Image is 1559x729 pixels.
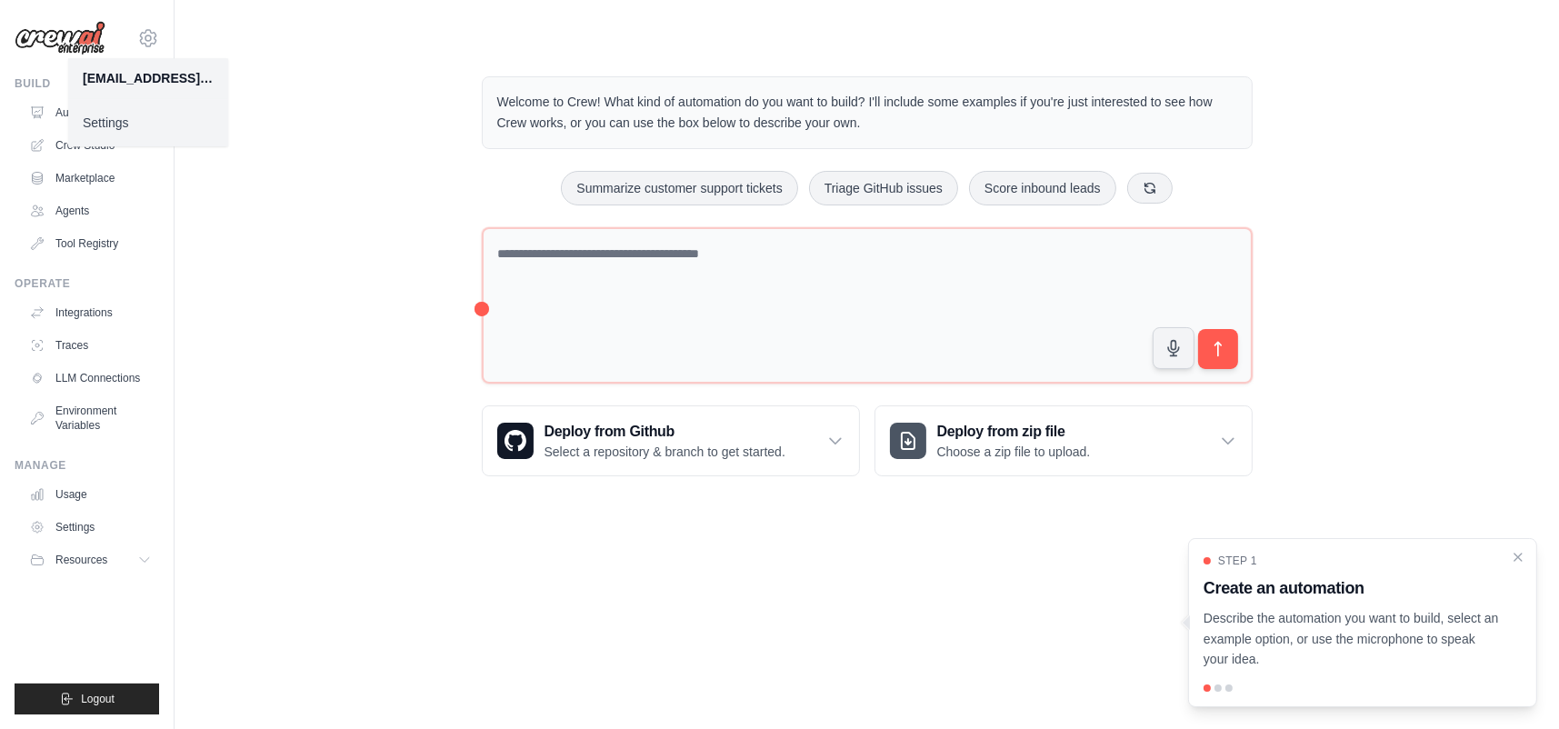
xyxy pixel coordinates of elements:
a: Agents [22,196,159,225]
a: Settings [22,513,159,542]
a: Traces [22,331,159,360]
img: Logo [15,21,105,55]
h3: Deploy from Github [545,421,785,443]
a: Integrations [22,298,159,327]
span: Step 1 [1218,554,1257,568]
div: Manage [15,458,159,473]
div: Operate [15,276,159,291]
a: Marketplace [22,164,159,193]
p: Describe the automation you want to build, select an example option, or use the microphone to spe... [1204,608,1500,670]
button: Close walkthrough [1511,550,1525,564]
button: Resources [22,545,159,574]
a: Crew Studio [22,131,159,160]
h3: Deploy from zip file [937,421,1091,443]
iframe: Chat Widget [1468,642,1559,729]
a: Settings [68,106,228,139]
div: Build [15,76,159,91]
a: Tool Registry [22,229,159,258]
a: LLM Connections [22,364,159,393]
button: Score inbound leads [969,171,1116,205]
h3: Create an automation [1204,575,1500,601]
div: [EMAIL_ADDRESS][DOMAIN_NAME] [83,69,214,87]
span: Resources [55,553,107,567]
p: Choose a zip file to upload. [937,443,1091,461]
p: Select a repository & branch to get started. [545,443,785,461]
a: Automations [22,98,159,127]
span: Logout [81,692,115,706]
button: Summarize customer support tickets [561,171,797,205]
a: Usage [22,480,159,509]
button: Logout [15,684,159,714]
button: Triage GitHub issues [809,171,958,205]
p: Welcome to Crew! What kind of automation do you want to build? I'll include some examples if you'... [497,92,1237,134]
a: Environment Variables [22,396,159,440]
